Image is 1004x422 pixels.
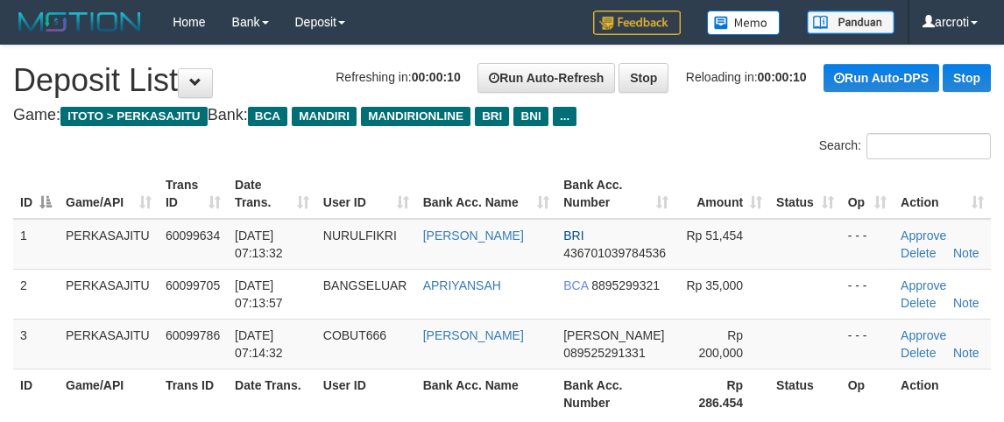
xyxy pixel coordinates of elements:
span: MANDIRI [292,107,357,126]
th: Bank Acc. Number: activate to sort column ascending [556,169,675,219]
span: COBUT666 [323,328,386,342]
img: Button%20Memo.svg [707,11,781,35]
a: Run Auto-Refresh [477,63,615,93]
td: 1 [13,219,59,270]
span: [PERSON_NAME] [563,328,664,342]
span: BCA [248,107,287,126]
span: BANGSELUAR [323,278,407,292]
a: Delete [901,346,936,360]
a: Approve [901,229,946,243]
img: Feedback.jpg [593,11,681,35]
img: MOTION_logo.png [13,9,146,35]
th: Trans ID: activate to sort column ascending [159,169,228,219]
th: Trans ID [159,369,228,418]
h1: Deposit List [13,63,991,98]
span: 60099786 [166,328,220,342]
span: 60099705 [166,278,220,292]
th: Game/API [59,369,159,418]
span: Reloading in: [686,70,807,84]
span: Rp 51,454 [687,229,744,243]
th: ID: activate to sort column descending [13,169,59,219]
th: User ID [316,369,416,418]
th: Op: activate to sort column ascending [841,169,894,219]
a: Note [953,296,979,310]
label: Search: [819,133,991,159]
span: Copy 436701039784536 to clipboard [563,246,666,260]
th: Action: activate to sort column ascending [894,169,991,219]
td: 2 [13,269,59,319]
span: ITOTO > PERKASAJITU [60,107,208,126]
span: MANDIRIONLINE [361,107,470,126]
span: ... [553,107,576,126]
th: Status [769,369,841,418]
span: BCA [563,278,588,292]
th: Op [841,369,894,418]
span: Rp 200,000 [699,328,744,360]
th: Rp 286.454 [675,369,769,418]
a: Note [953,246,979,260]
th: Bank Acc. Name [416,369,557,418]
th: Bank Acc. Name: activate to sort column ascending [416,169,557,219]
th: ID [13,369,59,418]
span: Refreshing in: [336,70,460,84]
h4: Game: Bank: [13,107,991,124]
span: Copy 089525291331 to clipboard [563,346,645,360]
td: - - - [841,219,894,270]
th: Amount: activate to sort column ascending [675,169,769,219]
a: Note [953,346,979,360]
a: APRIYANSAH [423,278,501,292]
th: Game/API: activate to sort column ascending [59,169,159,219]
input: Search: [866,133,991,159]
th: Date Trans.: activate to sort column ascending [228,169,316,219]
strong: 00:00:10 [758,70,807,84]
th: Status: activate to sort column ascending [769,169,841,219]
span: Copy 8895299321 to clipboard [591,278,660,292]
td: - - - [841,319,894,369]
img: panduan.png [807,11,894,34]
a: Stop [619,63,668,93]
strong: 00:00:10 [412,70,461,84]
th: User ID: activate to sort column ascending [316,169,416,219]
a: Run Auto-DPS [824,64,939,92]
td: PERKASAJITU [59,269,159,319]
td: PERKASAJITU [59,319,159,369]
a: Approve [901,278,946,292]
span: NURULFIKRI [323,229,397,243]
th: Action [894,369,991,418]
a: [PERSON_NAME] [423,229,524,243]
span: BNI [513,107,548,126]
span: [DATE] 07:13:32 [235,229,283,260]
a: Delete [901,296,936,310]
span: [DATE] 07:14:32 [235,328,283,360]
td: 3 [13,319,59,369]
a: [PERSON_NAME] [423,328,524,342]
span: BRI [563,229,583,243]
th: Date Trans. [228,369,316,418]
span: [DATE] 07:13:57 [235,278,283,310]
span: BRI [475,107,509,126]
td: - - - [841,269,894,319]
td: PERKASAJITU [59,219,159,270]
a: Approve [901,328,946,342]
a: Delete [901,246,936,260]
span: Rp 35,000 [687,278,744,292]
a: Stop [943,64,991,92]
th: Bank Acc. Number [556,369,675,418]
span: 60099634 [166,229,220,243]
